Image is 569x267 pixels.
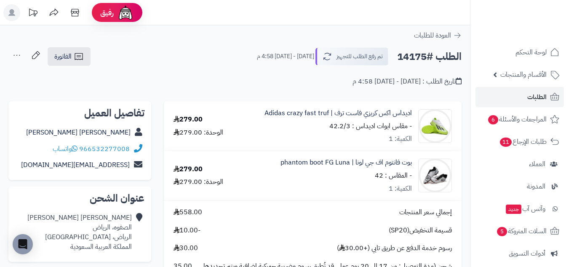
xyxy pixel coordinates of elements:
a: تحديثات المنصة [22,4,43,23]
span: 5 [497,227,507,236]
a: المراجعات والأسئلة6 [476,109,564,129]
a: طلبات الإرجاع11 [476,132,564,152]
span: 11 [500,138,512,147]
a: [PERSON_NAME] [PERSON_NAME] [26,127,131,138]
a: لوحة التحكم [476,42,564,62]
a: الفاتورة [48,47,91,66]
span: السلات المتروكة [496,225,547,237]
h2: تفاصيل العميل [15,108,144,118]
span: -10.00 [174,226,200,235]
a: الطلبات [476,87,564,107]
img: logo-2.png [512,24,561,41]
div: [PERSON_NAME] [PERSON_NAME] الصفوه، الرياض الرياض، [GEOGRAPHIC_DATA] المملكة العربية السعودية [27,213,132,251]
span: رسوم خدمة الدفع عن طريق تابي (+30.00 ) [337,243,452,253]
a: بوت فانتوم اف جي لونا | phantom boot FG Luna [280,158,412,167]
span: الفاتورة [54,51,72,62]
span: وآتس آب [505,203,545,215]
span: العودة للطلبات [414,30,451,40]
a: واتساب [53,144,77,154]
span: 6 [488,115,498,124]
a: السلات المتروكة5 [476,221,564,241]
a: المدونة [476,176,564,197]
small: [DATE] - [DATE] 4:58 م [257,52,314,61]
h2: عنوان الشحن [15,193,144,203]
img: 1701350929-4063e3f8-a16f-469b-8a33-1a526f8d16b7-90x90.jpg [419,109,451,143]
small: - المقاس : 42 [375,170,412,181]
span: إجمالي سعر المنتجات [399,208,452,217]
a: [EMAIL_ADDRESS][DOMAIN_NAME] [21,160,130,170]
a: العودة للطلبات [414,30,462,40]
span: المراجعات والأسئلة [487,113,547,125]
span: أدوات التسويق [509,248,545,259]
span: 30.00 [174,243,198,253]
div: الكمية: 1 [389,134,412,144]
img: ai-face.png [117,4,134,21]
div: 279.00 [174,165,203,174]
img: 1719052739-WhatsApp%20Image%202024-06-22%20at%2013.30.37_f45da3a4-90x90.jpg [419,159,451,192]
small: - مقاس ابوات اديداس : 42.2/3 [329,121,412,131]
a: العملاء [476,154,564,174]
h2: الطلب #14175 [397,48,462,65]
span: لوحة التحكم [516,46,547,58]
span: الطلبات [527,91,547,103]
a: 966532277008 [79,144,130,154]
button: تم رفع الطلب للتجهيز [315,48,388,65]
a: وآتس آبجديد [476,199,564,219]
span: المدونة [527,181,545,192]
div: 279.00 [174,115,203,124]
div: الوحدة: 279.00 [174,177,223,187]
a: أدوات التسويق [476,243,564,264]
div: الوحدة: 279.00 [174,128,223,138]
span: رفيق [100,8,114,18]
span: جديد [506,205,521,214]
span: قسيمة التخفيض(SP20) [389,226,452,235]
div: Open Intercom Messenger [13,234,33,254]
span: طلبات الإرجاع [499,136,547,148]
span: الأقسام والمنتجات [500,69,547,81]
div: تاريخ الطلب : [DATE] - [DATE] 4:58 م [353,77,462,86]
div: الكمية: 1 [389,184,412,194]
span: العملاء [529,158,545,170]
a: اديداس اكس كريزي فاست ترف | Adidas crazy fast truf [264,108,412,118]
span: 558.00 [174,208,202,217]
